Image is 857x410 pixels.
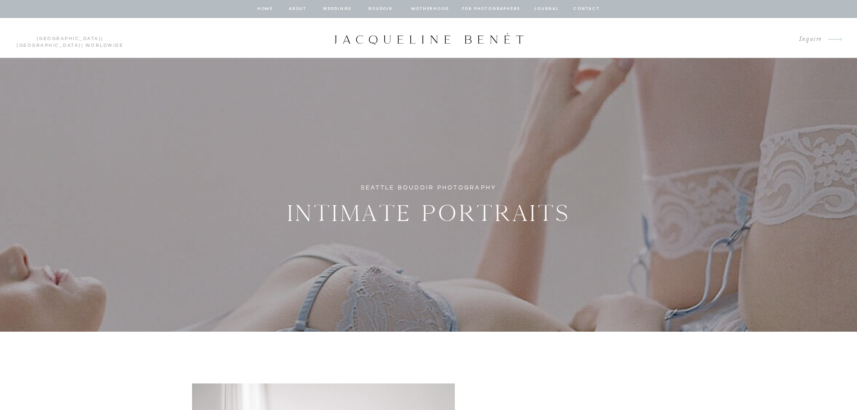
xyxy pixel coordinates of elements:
[572,5,601,13] a: contact
[533,5,561,13] a: journal
[411,5,449,13] a: Motherhood
[792,33,822,45] a: Inquire
[37,36,102,41] a: [GEOGRAPHIC_DATA]
[288,5,307,13] a: about
[285,195,573,226] h2: Intimate Portraits
[462,5,520,13] a: for photographers
[355,183,502,193] h1: Seattle Boudoir Photography
[13,36,127,41] p: | | Worldwide
[17,43,81,48] a: [GEOGRAPHIC_DATA]
[322,5,353,13] a: Weddings
[257,5,274,13] a: home
[368,5,394,13] a: BOUDOIR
